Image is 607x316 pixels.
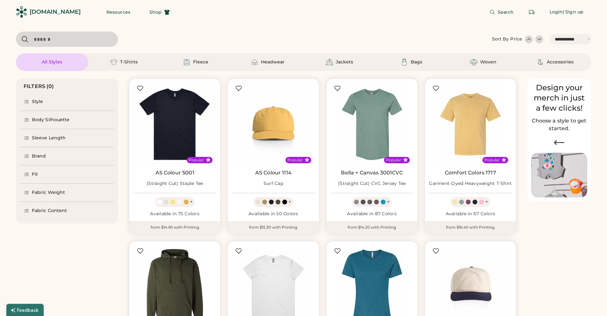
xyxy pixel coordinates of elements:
[429,211,512,217] div: Available in 67 Colors
[525,6,538,18] button: Retrieve an order
[120,59,138,65] div: T-Shirts
[32,171,38,178] div: Fit
[341,170,402,176] a: Bella + Canvas 3001CVC
[531,117,587,132] h2: Choose a style to get started.
[147,180,203,187] div: (Straight Cut) Staple Tee
[531,153,587,198] img: Image of Lisa Congdon Eye Print on T-Shirt and Hat
[470,58,478,66] img: Woven Icon
[537,58,544,66] img: Accessories Icon
[99,6,138,18] button: Resources
[110,58,118,66] img: T-Shirts Icon
[403,158,408,162] button: Popular Style
[485,198,488,205] div: +
[550,9,563,15] div: Login
[189,158,204,163] div: Popular
[133,211,216,217] div: Available in 75 Colors
[502,158,506,162] button: Popular Style
[445,170,496,176] a: Comfort Colors 1717
[338,180,406,187] div: (Straight Cut) CVC Jersey Tee
[206,158,211,162] button: Popular Style
[336,59,353,65] div: Jackets
[155,170,194,176] a: AS Colour 5001
[193,59,208,65] div: Fleece
[32,99,43,105] div: Style
[287,158,303,163] div: Popular
[425,221,516,234] div: from $16.40 with Printing
[232,83,315,166] img: AS Colour 1114 Surf Cap
[411,59,422,65] div: Bags
[228,221,319,234] div: from $15.30 with Printing
[305,158,309,162] button: Popular Style
[32,189,65,196] div: Fabric Weight
[261,59,285,65] div: Headwear
[387,198,390,205] div: +
[32,208,67,214] div: Fabric Content
[32,153,46,159] div: Brand
[142,6,177,18] button: Shop
[326,58,333,66] img: Jackets Icon
[255,170,292,176] a: AS Colour 1114
[429,83,512,166] img: Comfort Colors 1717 Garment-Dyed Heavyweight T-Shirt
[330,211,414,217] div: Available in 87 Colors
[264,180,283,187] div: Surf Cap
[149,10,162,14] span: Shop
[386,158,401,163] div: Popular
[190,198,193,205] div: +
[492,36,522,42] div: Sort By Price
[16,6,27,18] img: Rendered Logo - Screens
[32,117,70,123] div: Body Silhouette
[480,59,496,65] div: Woven
[547,59,574,65] div: Accessories
[129,221,220,234] div: from $14.90 with Printing
[327,221,417,234] div: from $14.20 with Printing
[251,58,258,66] img: Headwear Icon
[330,83,414,166] img: BELLA + CANVAS 3001CVC (Straight Cut) CVC Jersey Tee
[498,10,514,14] span: Search
[183,58,191,66] img: Fleece Icon
[531,83,587,113] div: Design your merch in just a few clicks!
[30,8,81,16] div: [DOMAIN_NAME]
[401,58,408,66] img: Bags Icon
[42,59,62,65] div: All Styles
[133,83,216,166] img: AS Colour 5001 (Straight Cut) Staple Tee
[288,198,291,205] div: +
[32,135,66,141] div: Sleeve Length
[563,9,583,15] div: | Sign up
[484,158,500,163] div: Popular
[232,211,315,217] div: Available in 50 Colors
[24,83,54,90] div: FILTERS (0)
[429,180,512,187] div: Garment-Dyed Heavyweight T-Shirt
[482,6,522,18] button: Search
